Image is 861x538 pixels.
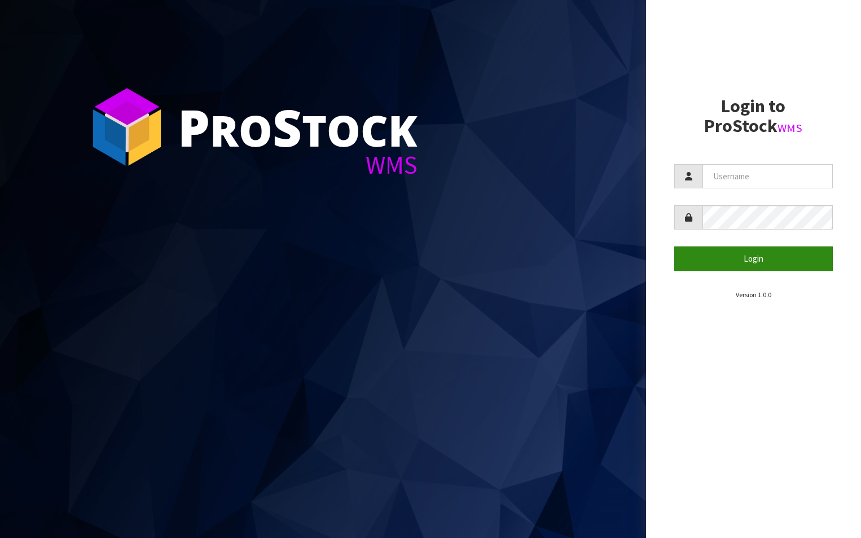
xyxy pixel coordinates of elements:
div: WMS [178,152,418,178]
small: WMS [777,121,802,135]
div: ro tock [178,102,418,152]
input: Username [702,164,833,188]
span: S [273,92,302,161]
span: P [178,92,210,161]
button: Login [674,246,833,271]
img: ProStock Cube [85,85,169,169]
small: Version 1.0.0 [736,290,771,299]
h2: Login to ProStock [674,96,833,136]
